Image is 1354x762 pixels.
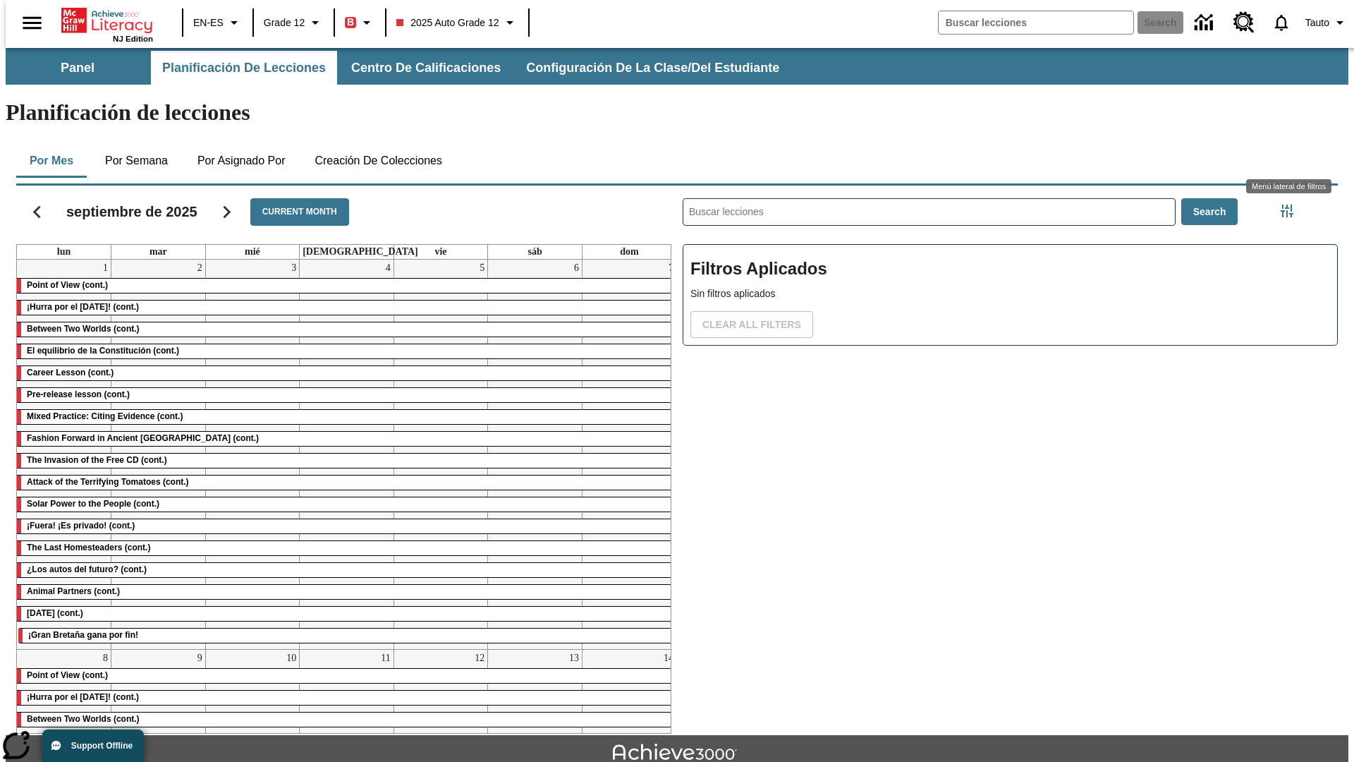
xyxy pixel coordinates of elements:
[71,741,133,751] span: Support Offline
[17,585,676,599] div: Animal Partners (cont.)
[17,344,676,358] div: El equilibrio de la Constitución (cont.)
[27,714,140,724] span: Between Two Worlds (cont.)
[17,669,676,683] div: Point of View (cont.)
[683,244,1338,346] div: Filtros Aplicados
[27,521,135,531] span: ¡Fuera! ¡Es privado! (cont.)
[17,497,676,512] div: Solar Power to the People (cont.)
[28,630,138,640] span: ¡Gran Bretaña gana por fin!
[17,260,111,650] td: 1 de septiembre de 2025
[18,629,675,643] div: ¡Gran Bretaña gana por fin!
[1300,10,1354,35] button: Perfil/Configuración
[17,432,676,446] div: Fashion Forward in Ancient Rome (cont.)
[391,10,523,35] button: Class: 2025 Auto Grade 12, Selecciona una clase
[19,194,55,230] button: Regresar
[1225,4,1263,42] a: Centro de recursos, Se abrirá en una pestaña nueva.
[27,280,108,290] span: Point of View (cont.)
[525,245,544,259] a: sábado
[100,650,111,667] a: 8 de septiembre de 2025
[17,563,676,577] div: ¿Los autos del futuro? (cont.)
[690,252,1330,286] h2: Filtros Aplicados
[27,499,159,509] span: Solar Power to the People (cont.)
[17,454,676,468] div: The Invasion of the Free CD (cont.)
[27,543,150,552] span: The Last Homesteaders (cont.)
[1305,16,1329,30] span: Tauto
[17,476,676,490] div: Attack of the Terrifying Tomatoes (cont.)
[27,586,120,596] span: Animal Partners (cont.)
[27,346,179,356] span: El equilibrio de la Constitución (cont.)
[488,260,583,650] td: 6 de septiembre de 2025
[195,260,205,277] a: 2 de septiembre de 2025
[5,180,671,734] div: Calendario
[288,260,299,277] a: 3 de septiembre de 2025
[477,260,487,277] a: 5 de septiembre de 2025
[27,455,167,465] span: The Invasion of the Free CD (cont.)
[690,286,1330,301] p: Sin filtros aplicados
[17,541,676,555] div: The Last Homesteaders (cont.)
[661,650,676,667] a: 14 de septiembre de 2025
[264,16,305,30] span: Grade 12
[27,302,139,312] span: ¡Hurra por el Día de la Constitución! (cont.)
[195,650,205,667] a: 9 de septiembre de 2025
[683,199,1175,225] input: Buscar lecciones
[11,2,53,44] button: Abrir el menú lateral
[300,260,394,650] td: 4 de septiembre de 2025
[27,389,130,399] span: Pre-release lesson (cont.)
[27,411,183,421] span: Mixed Practice: Citing Evidence (cont.)
[27,608,83,618] span: Día del Trabajo (cont.)
[27,477,189,487] span: Attack of the Terrifying Tomatoes (cont.)
[671,180,1338,734] div: Buscar
[432,245,449,259] a: viernes
[61,6,153,35] a: Portada
[94,144,179,178] button: Por semana
[383,260,394,277] a: 4 de septiembre de 2025
[209,194,245,230] button: Seguir
[188,10,248,35] button: Language: EN-ES, Selecciona un idioma
[347,13,354,31] span: B
[151,51,337,85] button: Planificación de lecciones
[6,48,1348,85] div: Subbarra de navegación
[340,51,512,85] button: Centro de calificaciones
[515,51,791,85] button: Configuración de la clase/del estudiante
[6,99,1348,126] h1: Planificación de lecciones
[27,564,147,574] span: ¿Los autos del futuro? (cont.)
[571,260,582,277] a: 6 de septiembre de 2025
[250,198,349,226] button: Current Month
[17,388,676,402] div: Pre-release lesson (cont.)
[17,519,676,533] div: ¡Fuera! ¡Es privado! (cont.)
[17,691,676,705] div: ¡Hurra por el Día de la Constitución! (cont.)
[1246,179,1331,193] div: Menú lateral de filtros
[7,51,148,85] button: Panel
[339,10,381,35] button: Boost El color de la clase es rojo. Cambiar el color de la clase.
[17,607,676,621] div: Día del Trabajo (cont.)
[205,260,300,650] td: 3 de septiembre de 2025
[566,650,582,667] a: 13 de septiembre de 2025
[27,433,259,443] span: Fashion Forward in Ancient Rome (cont.)
[617,245,641,259] a: domingo
[300,245,421,259] a: jueves
[17,279,676,293] div: Point of View (cont.)
[54,245,73,259] a: lunes
[242,245,263,259] a: miércoles
[17,322,676,337] div: Between Two Worlds (cont.)
[27,670,108,680] span: Point of View (cont.)
[111,260,206,650] td: 2 de septiembre de 2025
[1186,4,1225,42] a: Centro de información
[396,16,499,30] span: 2025 Auto Grade 12
[42,730,144,762] button: Support Offline
[66,203,197,220] h2: septiembre de 2025
[1273,197,1301,225] button: Menú lateral de filtros
[186,144,297,178] button: Por asignado por
[1263,4,1300,41] a: Notificaciones
[378,650,393,667] a: 11 de septiembre de 2025
[582,260,676,650] td: 7 de septiembre de 2025
[61,5,153,43] div: Portada
[100,260,111,277] a: 1 de septiembre de 2025
[17,366,676,380] div: Career Lesson (cont.)
[17,301,676,315] div: ¡Hurra por el Día de la Constitución! (cont.)
[666,260,676,277] a: 7 de septiembre de 2025
[394,260,488,650] td: 5 de septiembre de 2025
[258,10,329,35] button: Grado: Grade 12, Elige un grado
[303,144,453,178] button: Creación de colecciones
[16,144,87,178] button: Por mes
[283,650,299,667] a: 10 de septiembre de 2025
